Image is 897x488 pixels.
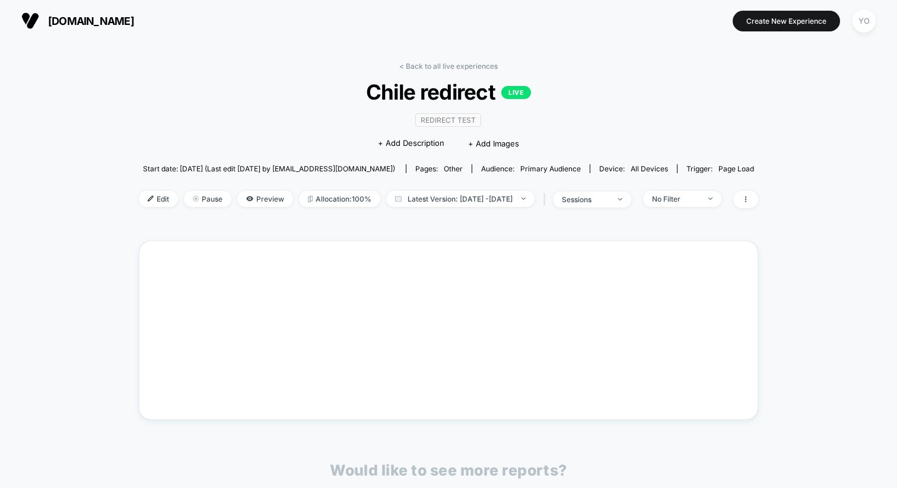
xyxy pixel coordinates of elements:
span: Latest Version: [DATE] - [DATE] [386,191,535,207]
div: Audience: [481,164,581,173]
img: end [521,197,526,200]
img: calendar [395,196,402,202]
div: Trigger: [686,164,754,173]
span: Allocation: 100% [299,191,380,207]
span: + Add Description [378,138,444,149]
img: end [618,198,622,200]
p: Would like to see more reports? [330,461,567,479]
p: LIVE [501,86,531,99]
button: YO [849,9,879,33]
span: Start date: [DATE] (Last edit [DATE] by [EMAIL_ADDRESS][DOMAIN_NAME]) [143,164,395,173]
span: | [540,191,553,208]
span: Preview [237,191,293,207]
button: [DOMAIN_NAME] [18,11,138,30]
span: Page Load [718,164,754,173]
span: Redirect Test [415,113,481,127]
span: Primary Audience [520,164,581,173]
div: No Filter [652,194,699,203]
img: end [708,197,712,200]
img: Visually logo [21,12,39,30]
span: Edit [139,191,178,207]
span: Device: [590,164,677,173]
span: other [444,164,463,173]
a: < Back to all live experiences [399,62,498,71]
button: Create New Experience [733,11,840,31]
span: Pause [184,191,231,207]
span: + Add Images [468,139,519,148]
img: end [193,196,199,202]
img: rebalance [308,196,313,202]
span: all devices [631,164,668,173]
div: YO [853,9,876,33]
span: Chile redirect [170,79,727,104]
div: sessions [562,195,609,204]
span: [DOMAIN_NAME] [48,15,134,27]
div: Pages: [415,164,463,173]
img: edit [148,196,154,202]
